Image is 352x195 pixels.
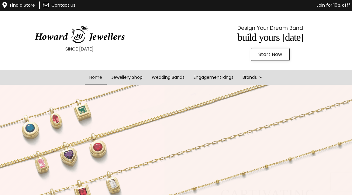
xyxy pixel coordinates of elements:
a: Engagement Rings [189,70,238,85]
a: Home [85,70,107,85]
a: Jewellery Shop [107,70,147,85]
p: SINCE [DATE] [15,45,144,53]
a: Contact Us [51,2,75,8]
p: Join for 10% off* [109,2,350,9]
a: Brands [238,70,267,85]
a: Wedding Bands [147,70,189,85]
p: Design Your Dream Band [206,23,335,33]
a: Find a Store [10,2,35,8]
span: Start Now [258,52,282,57]
a: Start Now [251,48,290,61]
img: HowardJewellersLogo-04 [34,25,125,44]
span: Build Yours [DATE] [237,32,303,43]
